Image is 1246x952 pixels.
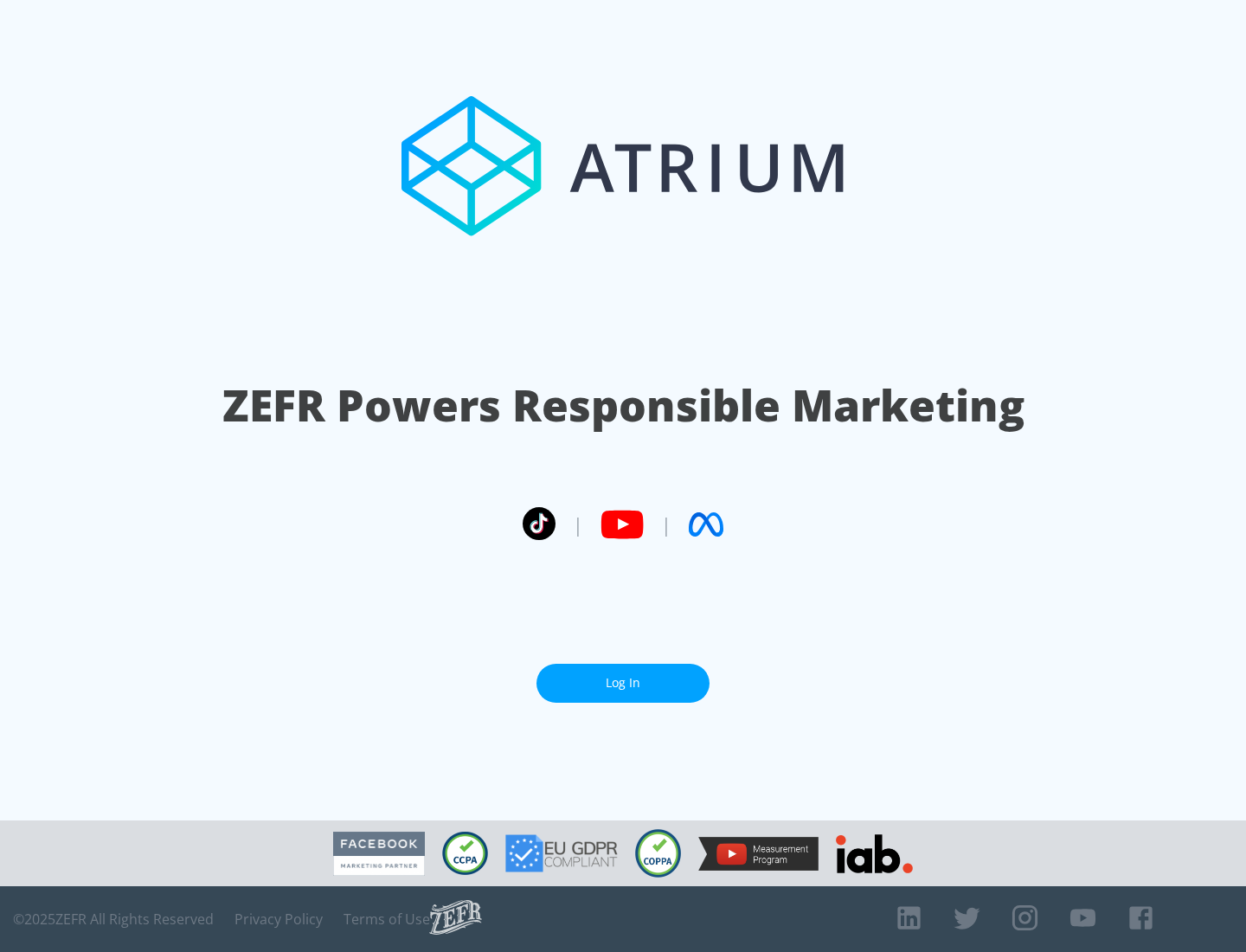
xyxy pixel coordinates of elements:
img: CCPA Compliant [442,832,488,875]
img: YouTube Measurement Program [698,837,819,871]
img: COPPA Compliant [635,829,681,878]
h1: ZEFR Powers Responsible Marketing [222,376,1024,435]
span: | [661,511,671,537]
img: IAB [836,834,913,873]
span: © 2025 ZEFR All Rights Reserved [13,910,214,928]
a: Log In [536,664,710,703]
a: Terms of Use [344,910,430,928]
img: Facebook Marketing Partner [333,832,425,876]
img: GDPR Compliant [505,834,618,872]
a: Privacy Policy [234,910,323,928]
span: | [573,511,583,537]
